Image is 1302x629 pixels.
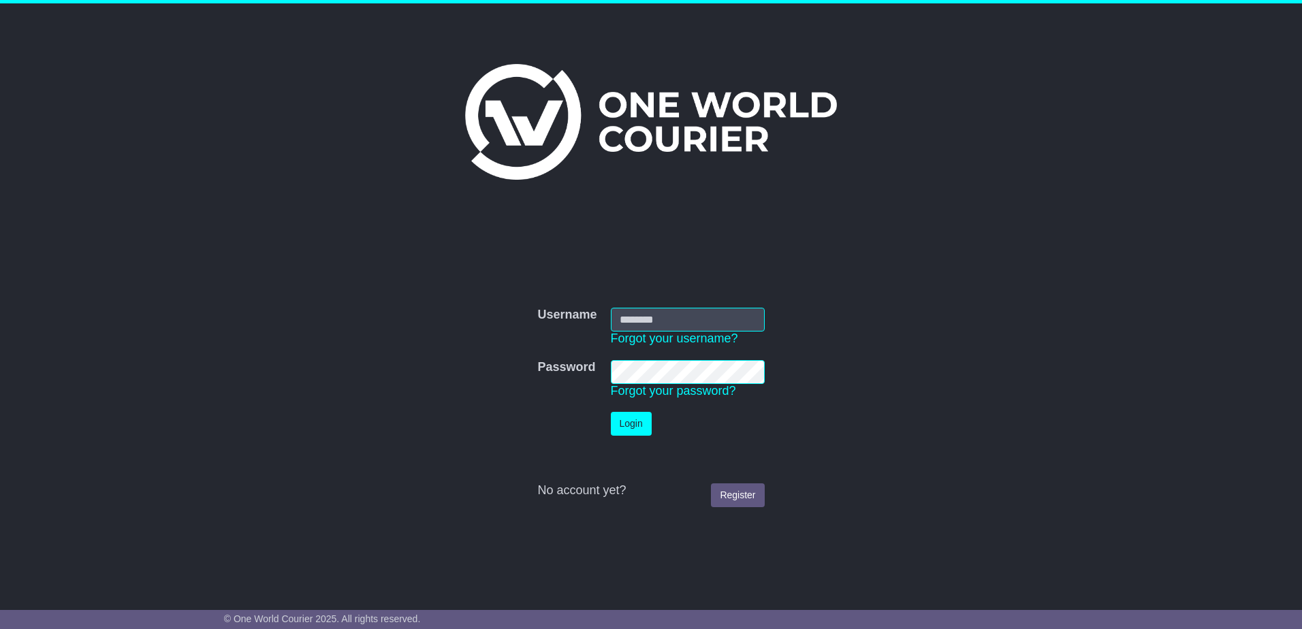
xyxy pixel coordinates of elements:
label: Password [537,360,595,375]
a: Forgot your username? [611,332,738,345]
span: © One World Courier 2025. All rights reserved. [224,613,421,624]
label: Username [537,308,597,323]
a: Register [711,483,764,507]
img: One World [465,64,837,180]
button: Login [611,412,652,436]
a: Forgot your password? [611,384,736,398]
div: No account yet? [537,483,764,498]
